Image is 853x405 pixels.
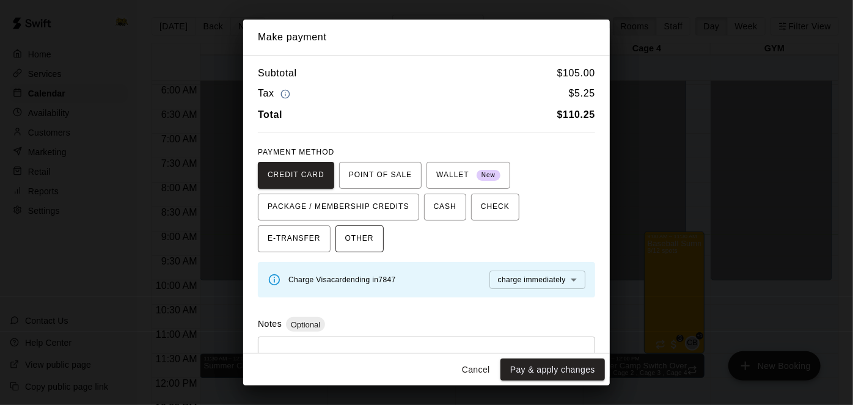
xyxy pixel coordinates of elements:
[471,194,519,221] button: CHECK
[424,194,466,221] button: CASH
[339,162,422,189] button: POINT OF SALE
[569,86,595,102] h6: $ 5.25
[456,359,496,381] button: Cancel
[557,65,595,81] h6: $ 105.00
[258,194,419,221] button: PACKAGE / MEMBERSHIP CREDITS
[434,197,456,217] span: CASH
[426,162,510,189] button: WALLET New
[243,20,610,55] h2: Make payment
[335,225,384,252] button: OTHER
[258,162,334,189] button: CREDIT CARD
[258,65,297,81] h6: Subtotal
[268,166,324,185] span: CREDIT CARD
[288,275,396,284] span: Charge Visa card ending in 7847
[268,229,321,249] span: E-TRANSFER
[500,359,605,381] button: Pay & apply changes
[286,320,325,329] span: Optional
[345,229,374,249] span: OTHER
[268,197,409,217] span: PACKAGE / MEMBERSHIP CREDITS
[557,109,595,120] b: $ 110.25
[258,86,293,102] h6: Tax
[258,109,282,120] b: Total
[258,319,282,329] label: Notes
[477,167,500,184] span: New
[349,166,412,185] span: POINT OF SALE
[436,166,500,185] span: WALLET
[258,225,331,252] button: E-TRANSFER
[258,148,334,156] span: PAYMENT METHOD
[481,197,510,217] span: CHECK
[498,275,566,284] span: charge immediately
